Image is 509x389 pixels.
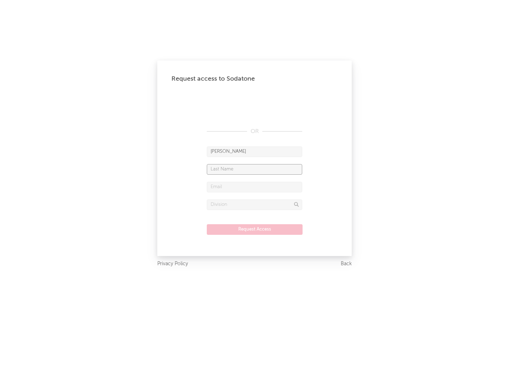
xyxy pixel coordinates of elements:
input: Last Name [207,164,302,175]
input: Division [207,199,302,210]
a: Privacy Policy [157,260,188,268]
input: Email [207,182,302,192]
input: First Name [207,146,302,157]
div: Request access to Sodatone [171,75,338,83]
button: Request Access [207,224,303,235]
a: Back [341,260,352,268]
div: OR [207,127,302,136]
